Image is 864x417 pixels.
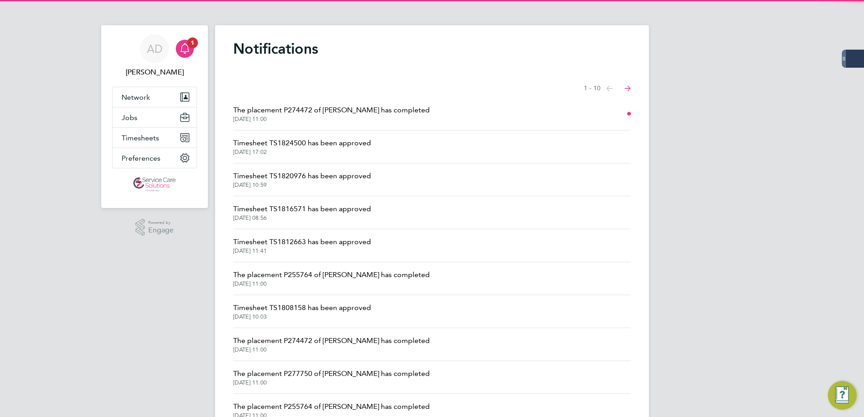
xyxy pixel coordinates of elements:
span: Timesheet TS1812663 has been approved [233,236,371,247]
span: Timesheet TS1816571 has been approved [233,204,371,214]
span: Timesheet TS1808158 has been approved [233,302,371,313]
a: Timesheet TS1808158 has been approved[DATE] 10:03 [233,302,371,320]
button: Network [113,87,197,107]
span: AD [147,43,163,55]
span: [DATE] 11:00 [233,116,430,123]
span: Powered by [148,219,174,227]
button: Jobs [113,107,197,127]
span: Preferences [122,154,160,162]
span: The placement P274472 of [PERSON_NAME] has completed [233,105,430,116]
button: Preferences [113,148,197,168]
span: [DATE] 17:02 [233,148,371,156]
a: Timesheet TS1820976 has been approved[DATE] 10:59 [233,171,371,189]
span: Timesheet TS1820976 has been approved [233,171,371,181]
button: Engage Resource Center [828,381,857,410]
a: Timesheet TS1812663 has been approved[DATE] 11:41 [233,236,371,255]
span: [DATE] 10:59 [233,181,371,189]
span: Timesheet TS1824500 has been approved [233,138,371,148]
a: The placement P274472 of [PERSON_NAME] has completed[DATE] 11:00 [233,335,430,353]
span: Engage [148,227,174,234]
h1: Notifications [233,40,631,58]
span: Jobs [122,113,137,122]
span: Timesheets [122,134,159,142]
span: [DATE] 11:41 [233,247,371,255]
a: Go to home page [112,177,197,192]
img: servicecare-logo-retina.png [133,177,176,192]
a: Timesheet TS1816571 has been approved[DATE] 08:56 [233,204,371,222]
a: The placement P277750 of [PERSON_NAME] has completed[DATE] 11:00 [233,368,430,386]
nav: Main navigation [101,25,208,208]
nav: Select page of notifications list [584,79,631,97]
a: AD[PERSON_NAME] [112,34,197,78]
span: [DATE] 11:00 [233,280,430,287]
a: Timesheet TS1824500 has been approved[DATE] 17:02 [233,138,371,156]
span: The placement P255764 of [PERSON_NAME] has completed [233,401,430,412]
span: The placement P274472 of [PERSON_NAME] has completed [233,335,430,346]
span: Amy Dhawan [112,67,197,78]
span: The placement P255764 of [PERSON_NAME] has completed [233,269,430,280]
a: Powered byEngage [136,219,174,236]
span: [DATE] 11:00 [233,346,430,353]
span: Network [122,93,150,102]
a: The placement P274472 of [PERSON_NAME] has completed[DATE] 11:00 [233,105,430,123]
span: The placement P277750 of [PERSON_NAME] has completed [233,368,430,379]
span: 1 - 10 [584,84,601,93]
a: 1 [176,34,194,63]
button: Timesheets [113,128,197,148]
span: [DATE] 08:56 [233,214,371,222]
span: [DATE] 11:00 [233,379,430,386]
span: [DATE] 10:03 [233,313,371,320]
span: 1 [187,37,198,48]
a: The placement P255764 of [PERSON_NAME] has completed[DATE] 11:00 [233,269,430,287]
